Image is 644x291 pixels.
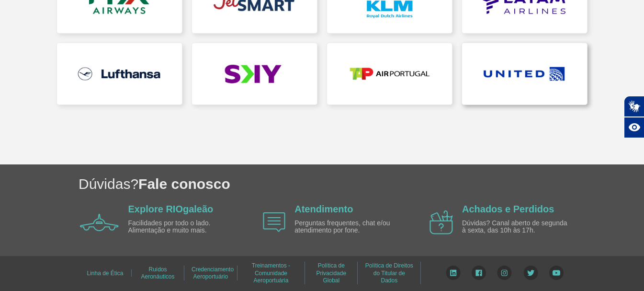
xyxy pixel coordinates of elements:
p: Dúvidas? Canal aberto de segunda à sexta, das 10h às 17h. [462,220,572,234]
a: Atendimento [294,204,353,214]
img: YouTube [549,266,564,280]
a: Treinamentos - Comunidade Aeroportuária [252,259,290,287]
a: Política de Privacidade Global [316,259,346,287]
img: Facebook [472,266,486,280]
a: Política de Direitos do Titular de Dados [365,259,413,287]
a: Achados e Perdidos [462,204,554,214]
span: Fale conosco [138,176,230,192]
a: Explore RIOgaleão [128,204,214,214]
img: Instagram [497,266,512,280]
img: LinkedIn [446,266,461,280]
img: Twitter [523,266,538,280]
img: airplane icon [263,212,285,232]
h1: Dúvidas? [79,174,644,194]
button: Abrir tradutor de língua de sinais. [624,96,644,117]
p: Facilidades por todo o lado. Alimentação e muito mais. [128,220,238,234]
img: airplane icon [80,214,119,231]
div: Plugin de acessibilidade da Hand Talk. [624,96,644,138]
button: Abrir recursos assistivos. [624,117,644,138]
p: Perguntas frequentes, chat e/ou atendimento por fone. [294,220,405,234]
a: Ruídos Aeronáuticos [141,263,174,283]
a: Linha de Ética [87,267,123,280]
img: airplane icon [429,210,453,234]
a: Credenciamento Aeroportuário [192,263,234,283]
